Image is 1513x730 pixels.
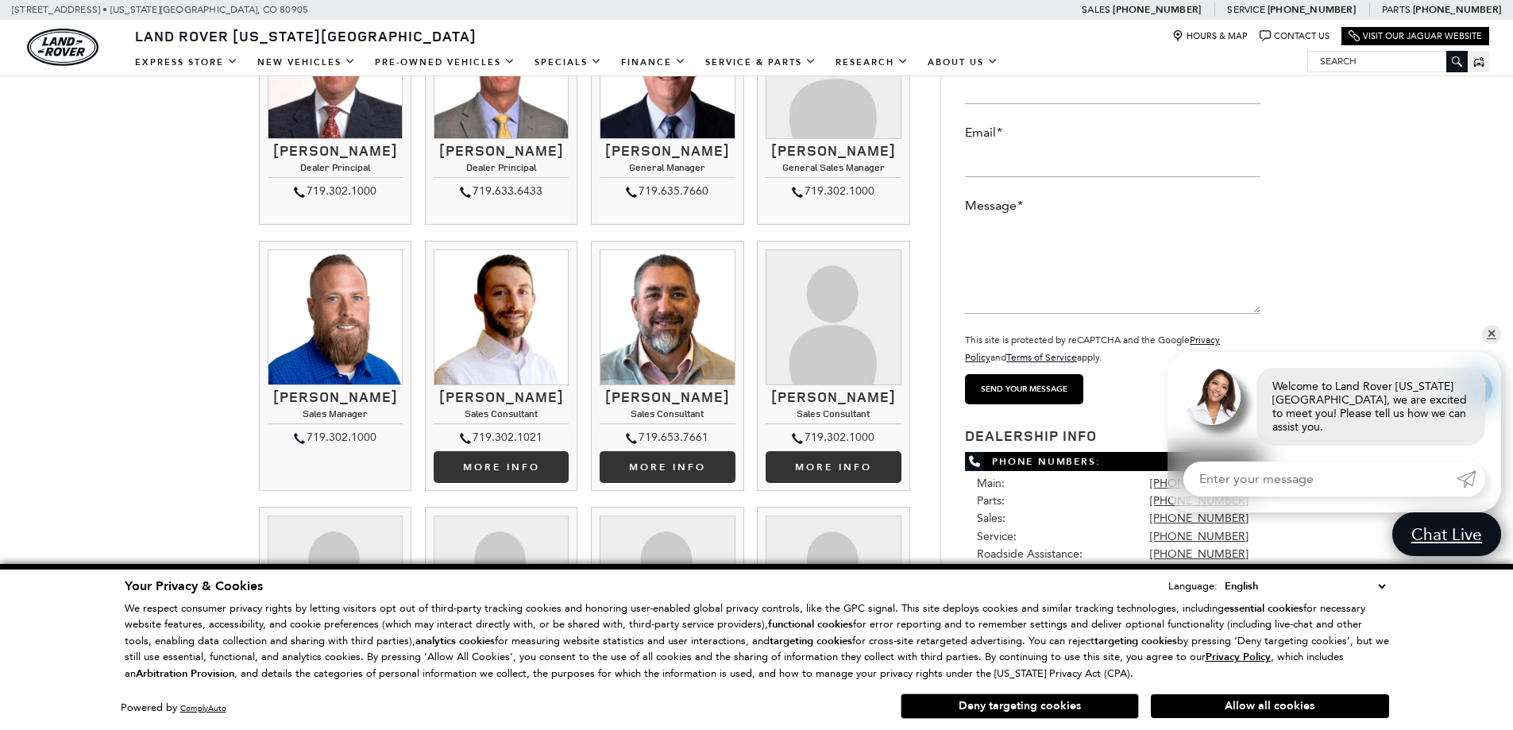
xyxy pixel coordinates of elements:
[965,452,1260,471] span: Phone Numbers:
[965,374,1083,404] input: Send your message
[1349,30,1482,42] a: Visit Our Jaguar Website
[965,334,1220,363] small: This site is protected by reCAPTCHA and the Google and apply.
[1268,3,1356,16] a: [PHONE_NUMBER]
[1172,30,1248,42] a: Hours & Map
[136,666,234,681] strong: Arbitration Provision
[770,634,852,648] strong: targeting cookies
[268,143,403,159] h3: [PERSON_NAME]
[268,182,403,201] div: 719.302.1000
[12,4,308,15] a: [STREET_ADDRESS] • [US_STATE][GEOGRAPHIC_DATA], CO 80905
[600,143,735,159] h3: [PERSON_NAME]
[766,389,901,405] h3: [PERSON_NAME]
[1183,368,1241,425] img: Agent profile photo
[1113,3,1201,16] a: [PHONE_NUMBER]
[826,48,918,76] a: Research
[1006,352,1077,363] a: Terms of Service
[965,197,1023,214] label: Message
[766,428,901,447] div: 719.302.1000
[415,634,495,648] strong: analytics cookies
[1457,462,1485,496] a: Submit
[977,512,1005,525] span: Sales:
[766,162,901,177] h4: General Sales Manager
[268,389,403,405] h3: [PERSON_NAME]
[1227,4,1264,15] span: Service
[600,162,735,177] h4: General Manager
[696,48,826,76] a: Service & Parts
[248,48,365,76] a: New Vehicles
[180,703,226,713] a: ComplyAuto
[125,26,486,45] a: Land Rover [US_STATE][GEOGRAPHIC_DATA]
[434,451,569,483] a: More Info
[1082,4,1110,15] span: Sales
[434,143,569,159] h3: [PERSON_NAME]
[977,494,1005,508] span: Parts:
[965,124,1002,141] label: Email
[125,48,1008,76] nav: Main Navigation
[965,428,1260,444] h3: Dealership Info
[1150,547,1249,561] a: [PHONE_NUMBER]
[1150,477,1249,490] a: [PHONE_NUMBER]
[268,162,403,177] h4: Dealer Principal
[600,451,735,483] a: More info
[268,428,403,447] div: 719.302.1000
[766,408,901,423] h4: Sales Consultant
[1183,462,1457,496] input: Enter your message
[1224,601,1303,616] strong: essential cookies
[1094,634,1177,648] strong: targeting cookies
[918,48,1008,76] a: About Us
[27,29,98,66] a: land-rover
[125,601,1389,682] p: We respect consumer privacy rights by letting visitors opt out of third-party tracking cookies an...
[768,617,853,632] strong: functional cookies
[125,48,248,76] a: EXPRESS STORE
[600,408,735,423] h4: Sales Consultant
[1150,494,1249,508] a: [PHONE_NUMBER]
[965,145,1260,177] input: Email*
[1150,530,1249,543] a: [PHONE_NUMBER]
[125,577,263,595] span: Your Privacy & Cookies
[434,389,569,405] h3: [PERSON_NAME]
[1221,577,1389,595] select: Language Select
[977,477,1005,490] span: Main:
[1392,512,1501,556] a: Chat Live
[1256,368,1485,446] div: Welcome to Land Rover [US_STATE][GEOGRAPHIC_DATA], we are excited to meet you! Please tell us how...
[434,428,569,447] div: 719.302.1021
[600,428,735,447] div: 719.653.7661
[268,408,403,423] h4: Sales Manager
[977,547,1083,561] span: Roadside Assistance:
[977,530,1017,543] span: Service:
[612,48,696,76] a: Finance
[1403,523,1490,545] span: Chat Live
[434,162,569,177] h4: Dealer Principal
[766,143,901,159] h3: [PERSON_NAME]
[1260,30,1330,42] a: Contact Us
[600,182,735,201] div: 719.635.7660
[1151,694,1389,718] button: Allow all cookies
[135,26,477,45] span: Land Rover [US_STATE][GEOGRAPHIC_DATA]
[434,408,569,423] h4: Sales Consultant
[1168,581,1218,591] div: Language:
[365,48,525,76] a: Pre-Owned Vehicles
[901,693,1139,719] button: Deny targeting cookies
[121,703,226,713] div: Powered by
[600,389,735,405] h3: [PERSON_NAME]
[525,48,612,76] a: Specials
[1150,512,1249,525] a: [PHONE_NUMBER]
[1382,4,1411,15] span: Parts
[766,451,901,483] a: More info
[434,182,569,201] div: 719.633.6433
[965,218,1260,314] textarea: Message*
[766,182,901,201] div: 719.302.1000
[27,29,98,66] img: Land Rover
[1413,3,1501,16] a: [PHONE_NUMBER]
[965,72,1260,104] input: Last Name*
[1206,650,1271,664] u: Privacy Policy
[1308,52,1467,71] input: Search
